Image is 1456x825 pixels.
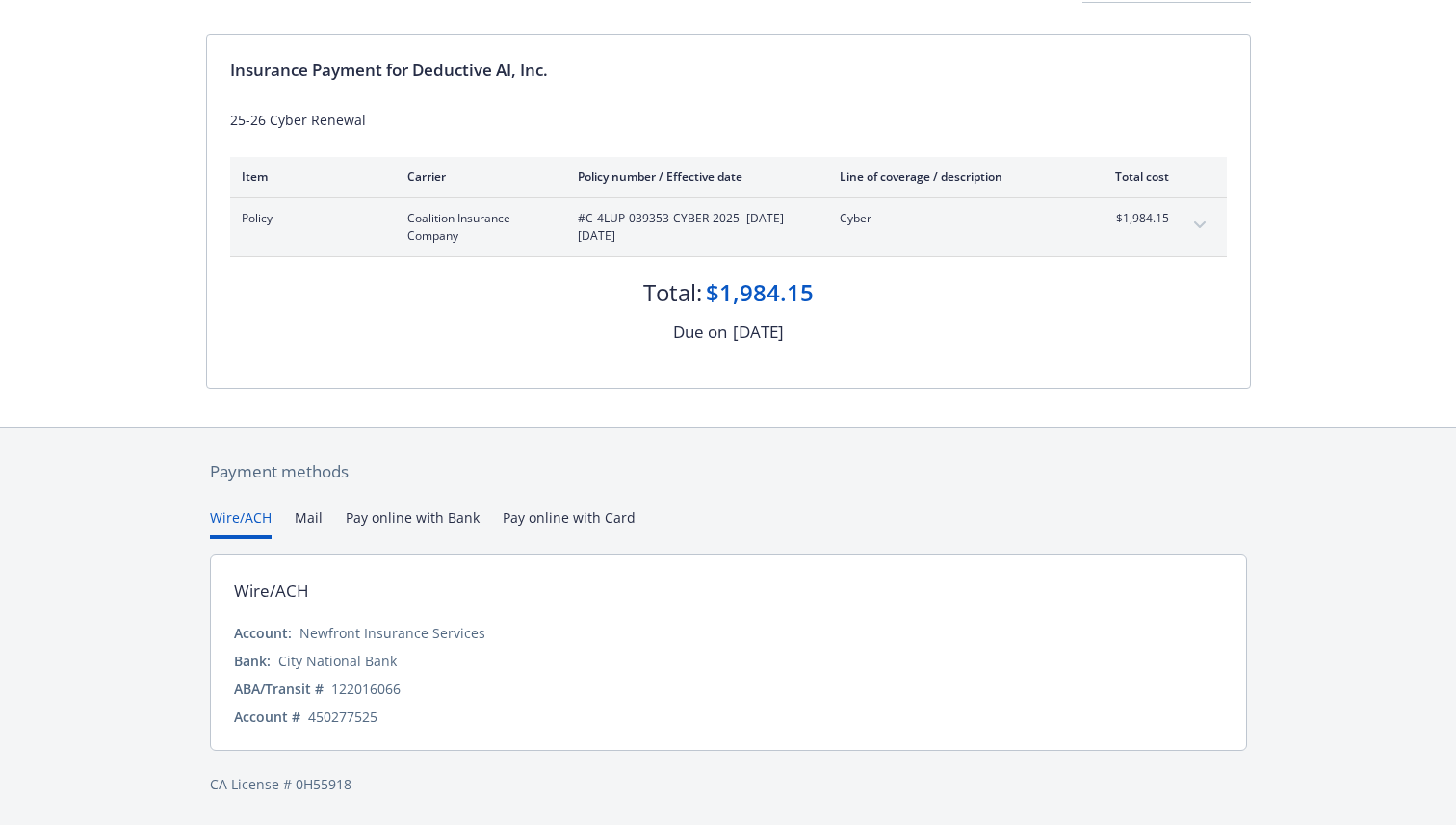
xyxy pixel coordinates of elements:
span: Coalition Insurance Company [407,210,547,245]
button: Pay online with Card [503,507,636,539]
div: Insurance Payment for Deductive AI, Inc. [230,58,1227,83]
div: [DATE] [733,320,784,345]
div: Payment methods [210,459,1247,484]
button: expand content [1184,210,1215,241]
div: PolicyCoalition Insurance Company#C-4LUP-039353-CYBER-2025- [DATE]-[DATE]Cyber$1,984.15expand con... [230,198,1227,256]
div: Total cost [1097,168,1169,185]
span: Cyber [840,210,1066,227]
div: Line of coverage / description [840,168,1066,185]
div: Total: [643,276,702,309]
button: Mail [295,507,323,539]
div: Account # [234,707,300,727]
div: ABA/Transit # [234,679,324,699]
div: Wire/ACH [234,579,309,604]
div: 450277525 [308,707,377,727]
button: Wire/ACH [210,507,272,539]
span: $1,984.15 [1097,210,1169,227]
div: $1,984.15 [706,276,814,309]
span: Policy [242,210,377,227]
div: 122016066 [331,679,401,699]
div: CA License # 0H55918 [210,774,1247,794]
div: City National Bank [278,651,397,671]
div: Carrier [407,168,547,185]
div: Account: [234,623,292,643]
button: Pay online with Bank [346,507,480,539]
div: Newfront Insurance Services [299,623,485,643]
span: #C-4LUP-039353-CYBER-2025 - [DATE]-[DATE] [578,210,809,245]
div: Bank: [234,651,271,671]
div: Policy number / Effective date [578,168,809,185]
div: Due on [673,320,727,345]
div: 25-26 Cyber Renewal [230,110,1227,130]
div: Item [242,168,377,185]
